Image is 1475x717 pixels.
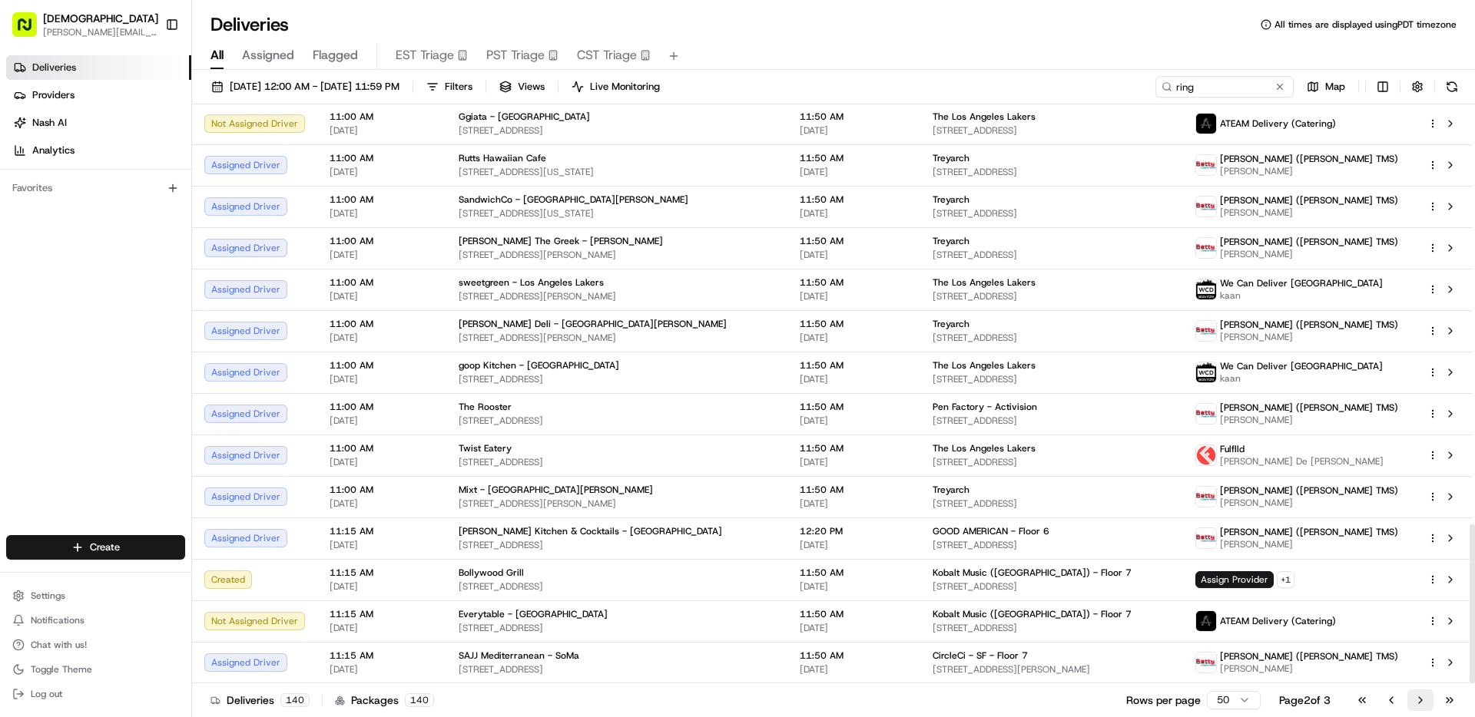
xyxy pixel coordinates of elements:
span: Create [90,540,120,554]
span: 11:00 AM [330,484,434,496]
span: 11:15 AM [330,649,434,662]
span: Flagged [313,46,358,64]
button: Toggle Theme [6,659,185,680]
img: profile_wcd-boston.png [1196,279,1216,299]
img: betty.jpg [1196,487,1216,507]
span: [PERSON_NAME] [1220,497,1398,509]
a: 💻API Documentation [124,216,253,244]
button: Map [1300,76,1352,97]
a: Providers [6,83,191,107]
span: Twist Eatery [459,442,512,454]
span: [PERSON_NAME] [1220,414,1398,426]
img: 1736555255976-a54dd68f-1ca7-489b-9aae-adbdc363a1c4 [15,147,43,174]
span: [STREET_ADDRESS][PERSON_NAME] [933,663,1171,676]
span: 11:00 AM [330,276,434,289]
button: Views [492,76,552,97]
a: Nash AI [6,111,191,135]
span: Analytics [32,144,75,157]
span: [PERSON_NAME] ([PERSON_NAME] TMS) [1220,236,1398,248]
button: Live Monitoring [565,76,667,97]
span: 11:50 AM [800,152,908,164]
span: [PERSON_NAME] ([PERSON_NAME] TMS) [1220,650,1398,662]
span: 11:00 AM [330,318,434,330]
span: 11:50 AM [800,608,908,620]
button: Settings [6,585,185,606]
span: 11:50 AM [800,442,908,454]
span: [DATE] [800,580,908,593]
span: [STREET_ADDRESS][US_STATE] [459,207,775,220]
span: [PERSON_NAME] The Greek - [PERSON_NAME] [459,235,663,247]
span: sweetgreen - Los Angeles Lakers [459,276,604,289]
span: [STREET_ADDRESS] [933,622,1171,634]
span: Knowledge Base [31,223,118,238]
button: [DEMOGRAPHIC_DATA][PERSON_NAME][EMAIL_ADDRESS][DOMAIN_NAME] [6,6,159,43]
span: [PERSON_NAME] [1220,662,1398,675]
img: ateam_logo.png [1196,611,1216,631]
span: Live Monitoring [590,80,660,94]
span: 11:50 AM [800,111,908,123]
span: Chat with us! [31,639,87,651]
span: [DATE] [330,663,434,676]
img: betty.jpg [1196,528,1216,548]
span: Mixt - [GEOGRAPHIC_DATA][PERSON_NAME] [459,484,653,496]
span: Settings [31,590,65,602]
span: [PERSON_NAME] [1220,331,1398,343]
span: The Los Angeles Lakers [933,359,1036,372]
span: [STREET_ADDRESS] [459,373,775,385]
button: Filters [419,76,479,97]
div: 📗 [15,224,28,236]
span: [STREET_ADDRESS] [933,539,1171,551]
div: Page 2 of 3 [1279,692,1331,708]
span: 11:50 AM [800,649,908,662]
span: All times are displayed using PDT timezone [1274,18,1457,31]
span: [STREET_ADDRESS] [459,456,775,468]
span: Everytable - [GEOGRAPHIC_DATA] [459,608,608,620]
span: [PERSON_NAME] Deli - [GEOGRAPHIC_DATA][PERSON_NAME] [459,318,727,330]
span: [DATE] [800,166,908,178]
span: [DATE] [330,539,434,551]
span: [DATE] [330,373,434,385]
button: Start new chat [261,151,280,170]
img: profile_wcd-boston.png [1196,362,1216,382]
span: kaan [1220,289,1383,302]
span: kaan [1220,372,1383,385]
span: 11:50 AM [800,235,908,247]
button: Create [6,535,185,560]
span: Log out [31,688,62,700]
span: Notifications [31,614,85,626]
span: [PERSON_NAME] [1220,207,1398,219]
span: The Rooster [459,401,512,413]
span: We Can Deliver [GEOGRAPHIC_DATA] [1220,360,1383,372]
h1: Deliveries [210,12,289,37]
span: [STREET_ADDRESS] [933,580,1171,593]
span: [STREET_ADDRESS] [459,539,775,551]
span: [PERSON_NAME] ([PERSON_NAME] TMS) [1220,484,1398,497]
img: ateam_logo.png [1196,114,1216,134]
span: Kobalt Music ([GEOGRAPHIC_DATA]) - Floor 7 [933,567,1132,579]
button: Notifications [6,610,185,631]
span: [STREET_ADDRESS] [933,249,1171,261]
div: 💻 [130,224,142,236]
a: Analytics [6,138,191,163]
span: Pen Factory - Activision [933,401,1037,413]
p: Welcome 👋 [15,61,280,86]
span: [DATE] [800,539,908,551]
span: The Los Angeles Lakers [933,276,1036,289]
a: Deliveries [6,55,191,80]
span: 11:50 AM [800,318,908,330]
span: Providers [32,88,75,102]
span: [DATE] [800,373,908,385]
div: 140 [280,693,310,707]
span: [DATE] [800,249,908,261]
div: Deliveries [210,692,310,708]
span: All [210,46,224,64]
span: [PERSON_NAME] ([PERSON_NAME] TMS) [1220,319,1398,331]
span: 11:50 AM [800,359,908,372]
span: 11:15 AM [330,567,434,579]
span: [STREET_ADDRESS] [459,415,775,427]
span: 11:00 AM [330,235,434,247]
span: [DATE] [330,166,434,178]
button: Chat with us! [6,634,185,656]
div: Start new chat [52,147,252,162]
span: [DATE] [800,456,908,468]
